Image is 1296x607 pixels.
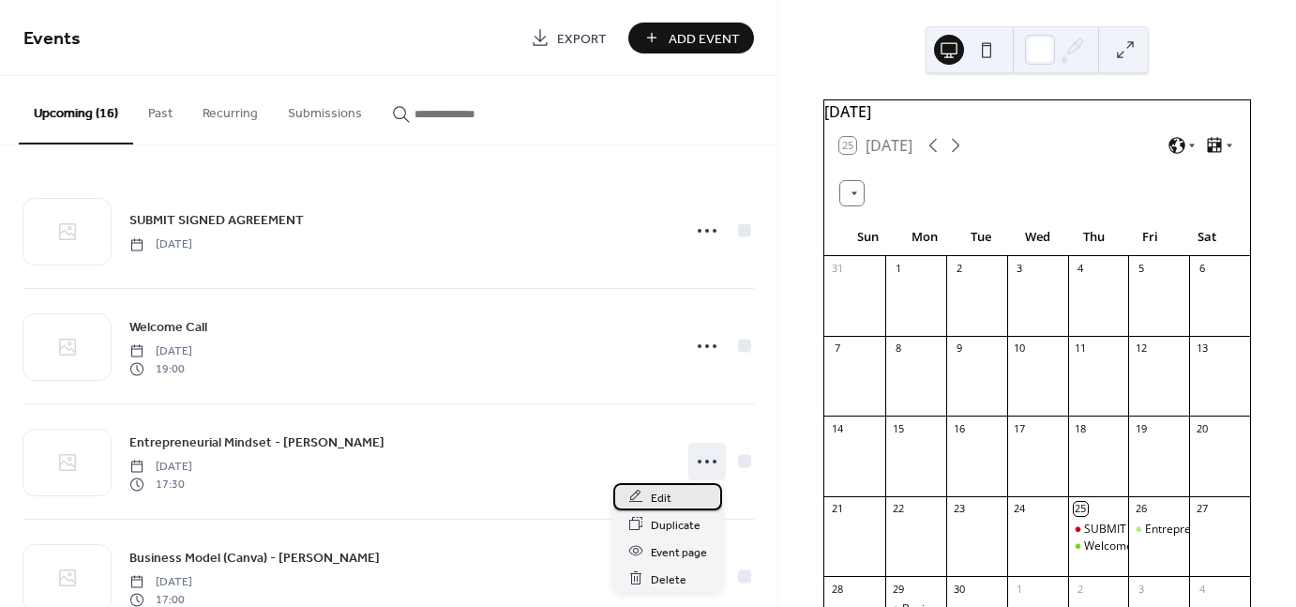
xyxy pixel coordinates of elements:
span: [DATE] [129,236,192,253]
div: 20 [1195,421,1209,435]
div: 21 [830,502,844,516]
div: 23 [952,502,966,516]
div: Sun [839,219,896,256]
span: SUBMIT SIGNED AGREEMENT [129,211,304,231]
button: Add Event [628,23,754,53]
div: 1 [1013,582,1027,596]
div: 16 [952,421,966,435]
div: 8 [891,341,905,356]
div: Sat [1179,219,1235,256]
div: 6 [1195,262,1209,276]
div: 2 [952,262,966,276]
div: 25 [1074,502,1088,516]
div: 26 [1134,502,1148,516]
div: 14 [830,421,844,435]
a: Business Model (Canva) - [PERSON_NAME] [129,547,380,569]
div: 13 [1195,341,1209,356]
span: [DATE] [129,343,192,360]
div: 18 [1074,421,1088,435]
a: Welcome Call [129,316,207,338]
div: 7 [830,341,844,356]
div: Fri [1122,219,1178,256]
div: 24 [1013,502,1027,516]
div: 12 [1134,341,1148,356]
a: Export [517,23,621,53]
div: 15 [891,421,905,435]
button: Upcoming (16) [19,76,133,144]
div: 5 [1134,262,1148,276]
div: [DATE] [824,100,1250,123]
span: Export [557,29,607,49]
span: Edit [651,488,671,508]
div: 4 [1074,262,1088,276]
div: 11 [1074,341,1088,356]
div: 3 [1134,582,1148,596]
span: Event page [651,542,707,562]
a: SUBMIT SIGNED AGREEMENT [129,209,304,231]
div: 31 [830,262,844,276]
div: 19 [1134,421,1148,435]
a: Entrepreneurial Mindset - [PERSON_NAME] [129,432,384,453]
div: 2 [1074,582,1088,596]
div: Entrepreneurial Mindset - Alexia Panagiotou [1128,522,1189,538]
div: 9 [952,341,966,356]
div: 10 [1013,341,1027,356]
span: [DATE] [129,459,192,476]
span: Welcome Call [129,318,207,338]
div: 1 [891,262,905,276]
button: Submissions [273,76,377,143]
span: 19:00 [129,360,192,377]
span: Business Model (Canva) - [PERSON_NAME] [129,549,380,569]
div: Tue [953,219,1009,256]
div: Welcome Call [1084,539,1155,554]
div: SUBMIT SIGNED AGREEMENT [1068,522,1129,538]
div: Thu [1065,219,1122,256]
div: SUBMIT SIGNED AGREEMENT [1084,522,1241,538]
div: 4 [1195,582,1209,596]
span: Events [23,21,81,57]
div: 27 [1195,502,1209,516]
span: Duplicate [651,515,701,535]
button: Past [133,76,188,143]
div: 30 [952,582,966,596]
div: 17 [1013,421,1027,435]
button: Recurring [188,76,273,143]
span: Delete [651,569,686,589]
div: 3 [1013,262,1027,276]
span: [DATE] [129,574,192,591]
span: 17:30 [129,476,192,493]
span: Add Event [669,29,740,49]
div: 29 [891,582,905,596]
div: Wed [1009,219,1065,256]
div: Welcome Call [1068,539,1129,554]
div: 28 [830,582,844,596]
span: Entrepreneurial Mindset - [PERSON_NAME] [129,433,384,453]
div: 22 [891,502,905,516]
div: Mon [896,219,952,256]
